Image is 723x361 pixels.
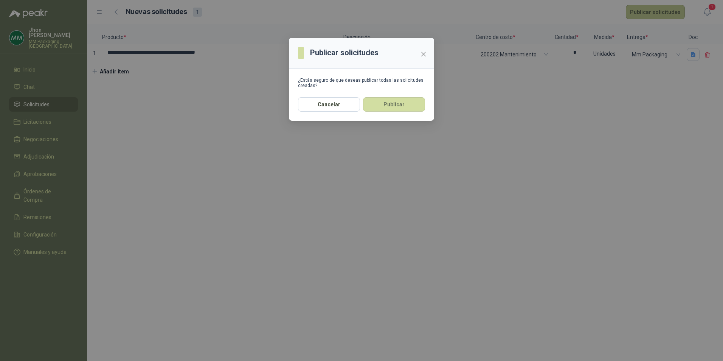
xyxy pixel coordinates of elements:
button: Close [417,48,430,60]
button: Cancelar [298,97,360,112]
h3: Publicar solicitudes [310,47,379,59]
button: Publicar [363,97,425,112]
span: close [420,51,427,57]
div: ¿Estás seguro de que deseas publicar todas las solicitudes creadas? [298,78,425,88]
